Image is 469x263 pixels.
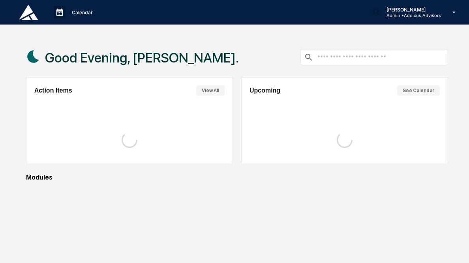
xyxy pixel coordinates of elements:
[397,85,440,96] button: See Calendar
[26,174,448,181] div: Modules
[66,9,97,15] p: Calendar
[45,50,239,66] h1: Good Evening, [PERSON_NAME].
[196,85,225,96] button: View All
[250,87,280,94] h2: Upcoming
[34,87,72,94] h2: Action Items
[19,5,38,20] img: logo
[380,13,441,18] p: Admin • Addicus Advisors
[380,7,441,13] p: [PERSON_NAME]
